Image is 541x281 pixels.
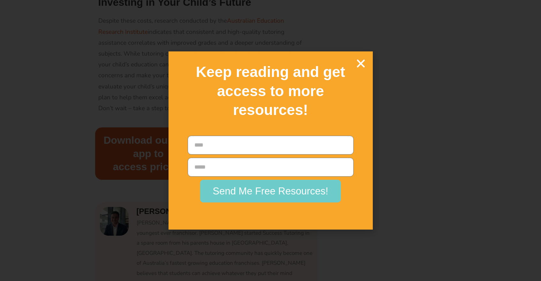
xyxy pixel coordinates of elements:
[200,180,341,202] button: Send Me Free Resources!
[432,209,541,281] iframe: Chat Widget
[213,186,328,196] span: Send Me Free Resources!
[188,136,354,206] form: New Form
[355,58,366,69] a: Close
[180,63,362,120] h2: Keep reading and get access to more resources!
